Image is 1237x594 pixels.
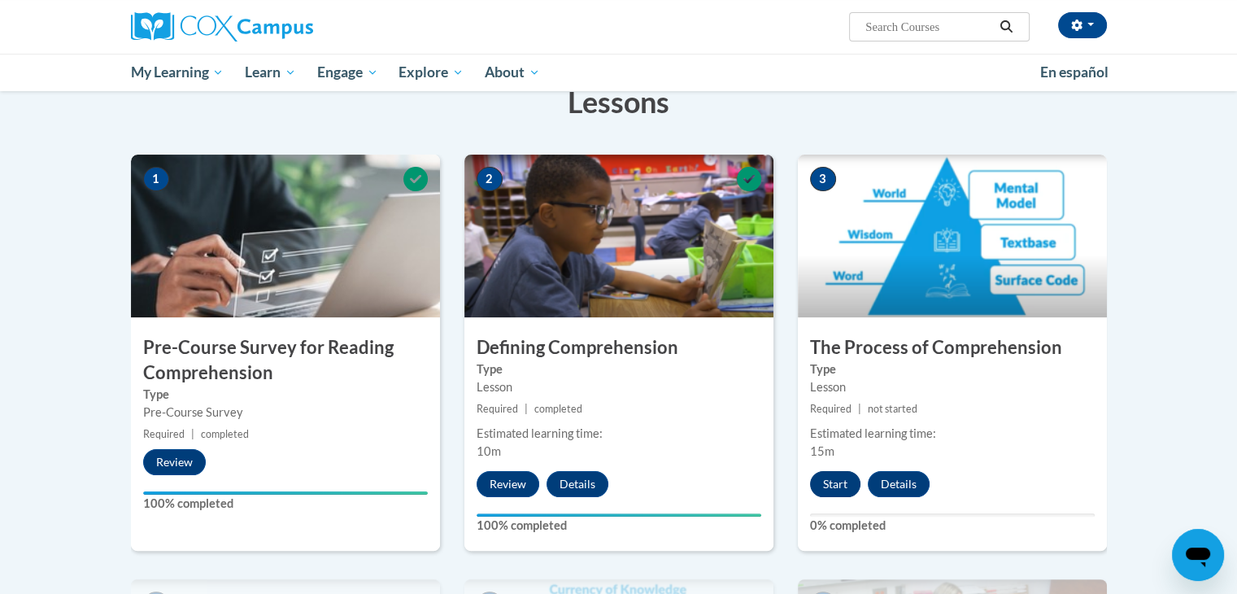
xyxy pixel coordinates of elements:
button: Details [868,471,930,497]
input: Search Courses [864,17,994,37]
div: Your progress [143,491,428,495]
a: My Learning [120,54,235,91]
button: Review [477,471,539,497]
div: Pre-Course Survey [143,404,428,421]
div: Main menu [107,54,1131,91]
label: 0% completed [810,517,1095,535]
button: Search [994,17,1018,37]
span: completed [201,428,249,440]
span: completed [534,403,582,415]
label: 100% completed [143,495,428,513]
span: Required [477,403,518,415]
img: Course Image [464,155,773,317]
a: Learn [234,54,307,91]
label: 100% completed [477,517,761,535]
span: | [858,403,861,415]
label: Type [143,386,428,404]
span: 3 [810,167,836,191]
h3: Defining Comprehension [464,335,773,360]
h3: Pre-Course Survey for Reading Comprehension [131,335,440,386]
span: About [485,63,540,82]
div: Lesson [477,378,761,396]
button: Start [810,471,860,497]
button: Review [143,449,206,475]
span: Engage [317,63,378,82]
h3: The Process of Comprehension [798,335,1107,360]
span: Explore [399,63,464,82]
span: Required [143,428,185,440]
img: Course Image [131,155,440,317]
span: not started [868,403,917,415]
div: Your progress [477,513,761,517]
div: Estimated learning time: [810,425,1095,443]
span: En español [1040,63,1109,81]
span: 15m [810,444,834,458]
iframe: Button to launch messaging window [1172,529,1224,581]
button: Account Settings [1058,12,1107,38]
span: | [525,403,528,415]
button: Details [547,471,608,497]
div: Estimated learning time: [477,425,761,443]
a: About [474,54,551,91]
img: Cox Campus [131,12,313,41]
span: Learn [245,63,296,82]
span: 2 [477,167,503,191]
a: Engage [307,54,389,91]
label: Type [810,360,1095,378]
a: Cox Campus [131,12,440,41]
img: Course Image [798,155,1107,317]
span: My Learning [130,63,224,82]
span: Required [810,403,852,415]
span: | [191,428,194,440]
a: Explore [388,54,474,91]
h3: Lessons [131,81,1107,122]
a: En español [1030,55,1119,90]
div: Lesson [810,378,1095,396]
label: Type [477,360,761,378]
span: 1 [143,167,169,191]
span: 10m [477,444,501,458]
